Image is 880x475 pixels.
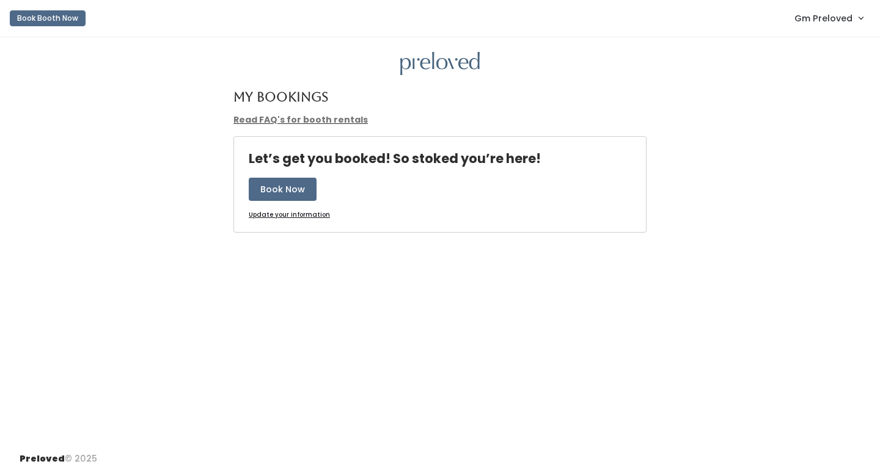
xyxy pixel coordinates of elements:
button: Book Now [249,178,317,201]
a: Read FAQ's for booth rentals [233,114,368,126]
h4: Let’s get you booked! So stoked you’re here! [249,151,541,165]
div: © 2025 [20,443,97,465]
h4: My Bookings [233,90,328,104]
a: Gm Preloved [782,5,875,31]
span: Preloved [20,452,65,465]
u: Update your information [249,210,330,219]
button: Book Booth Now [10,10,86,26]
img: preloved logo [400,52,480,76]
a: Update your information [249,211,330,220]
span: Gm Preloved [794,12,853,25]
a: Book Booth Now [10,5,86,32]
